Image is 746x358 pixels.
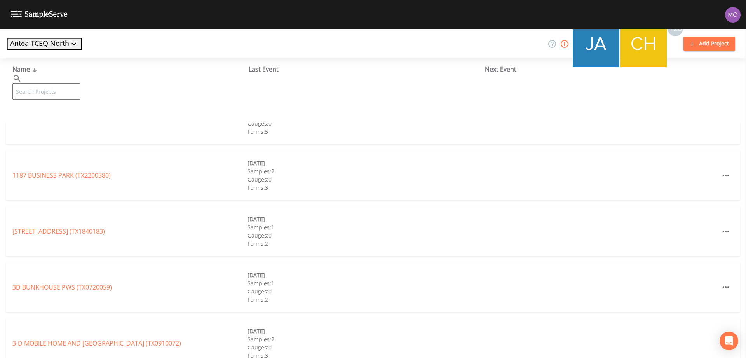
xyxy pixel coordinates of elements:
img: logo [11,11,68,18]
div: Forms: 2 [248,239,483,248]
div: Charles Medina [620,21,667,67]
div: Next Event [485,65,721,74]
button: Add Project [683,37,735,51]
div: Samples: 2 [248,335,483,343]
div: Gauges: 0 [248,343,483,351]
div: Gauges: 0 [248,119,483,127]
span: Name [12,65,39,73]
a: [STREET_ADDRESS] (TX1840183) [12,227,105,236]
div: Gauges: 0 [248,287,483,295]
div: Forms: 3 [248,183,483,192]
a: 1187 BUSINESS PARK (TX2200380) [12,171,111,180]
div: [DATE] [248,271,483,279]
img: c74b8b8b1c7a9d34f67c5e0ca157ed15 [620,21,667,67]
a: 3-D MOBILE HOME AND [GEOGRAPHIC_DATA] (TX0910072) [12,339,181,348]
div: James Whitmire [572,21,620,67]
div: Gauges: 0 [248,231,483,239]
img: 4e251478aba98ce068fb7eae8f78b90c [725,7,741,23]
img: 2e773653e59f91cc345d443c311a9659 [573,21,619,67]
div: Samples: 1 [248,223,483,231]
div: Forms: 2 [248,295,483,304]
a: 3D BUNKHOUSE PWS (TX0720059) [12,283,112,292]
div: [DATE] [248,159,483,167]
div: Last Event [249,65,485,74]
div: [DATE] [248,327,483,335]
div: Open Intercom Messenger [720,332,738,350]
div: Samples: 1 [248,279,483,287]
div: Gauges: 0 [248,175,483,183]
div: [DATE] [248,215,483,223]
div: Samples: 2 [248,167,483,175]
div: Forms: 5 [248,127,483,136]
input: Search Projects [12,83,80,100]
button: Antea TCEQ North [7,38,82,50]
